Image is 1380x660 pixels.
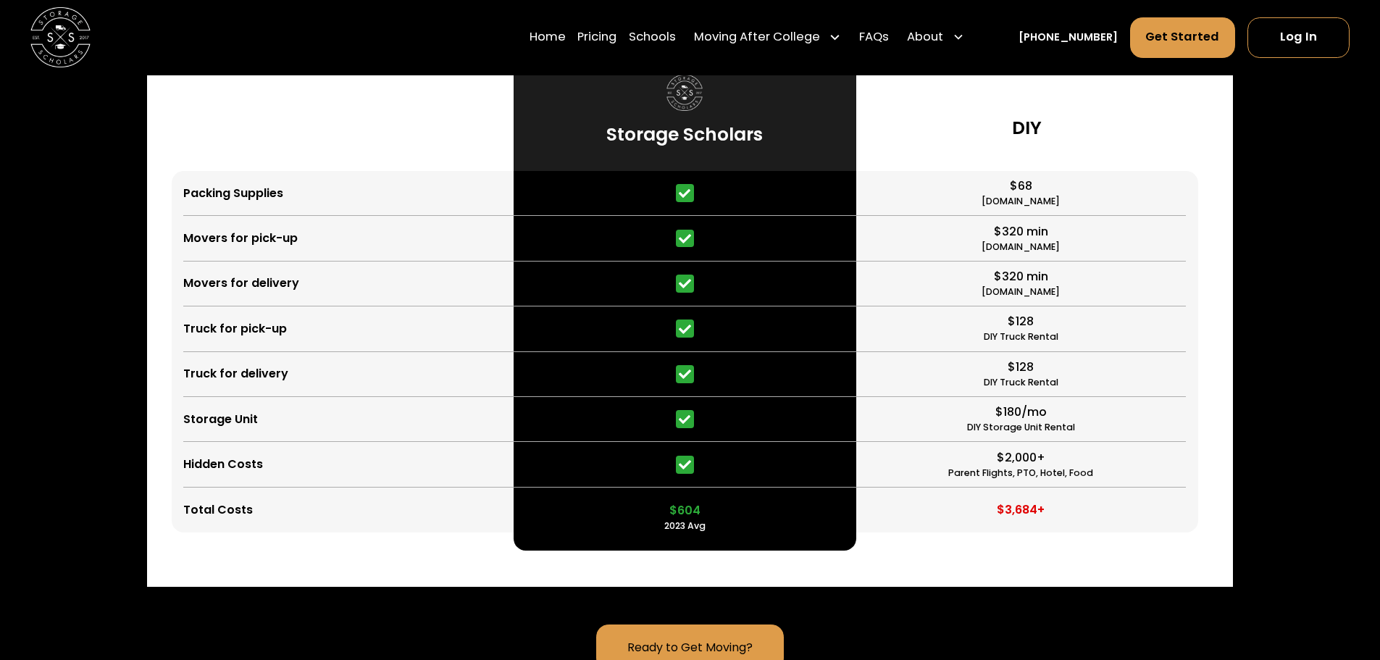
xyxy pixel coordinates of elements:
[629,17,676,59] a: Schools
[669,502,701,519] div: $604
[606,123,763,146] h3: Storage Scholars
[948,467,1093,480] div: Parent Flights, PTO, Hotel, Food
[997,501,1045,519] div: $3,684+
[1008,313,1034,330] div: $128
[183,320,287,338] div: Truck for pick-up
[666,75,703,111] img: Storage Scholars logo.
[1019,30,1118,46] a: [PHONE_NUMBER]
[577,17,616,59] a: Pricing
[907,29,943,47] div: About
[183,456,263,473] div: Hidden Costs
[859,17,889,59] a: FAQs
[901,17,971,59] div: About
[688,17,848,59] div: Moving After College
[183,275,299,292] div: Movers for delivery
[982,285,1060,299] div: [DOMAIN_NAME]
[982,195,1060,209] div: [DOMAIN_NAME]
[183,185,283,202] div: Packing Supplies
[982,241,1060,254] div: [DOMAIN_NAME]
[984,376,1058,390] div: DIY Truck Rental
[183,411,258,428] div: Storage Unit
[1008,359,1034,376] div: $128
[694,29,820,47] div: Moving After College
[1010,177,1032,195] div: $68
[994,268,1048,285] div: $320 min
[30,7,91,67] img: Storage Scholars main logo
[997,449,1045,467] div: $2,000+
[994,223,1048,241] div: $320 min
[984,330,1058,344] div: DIY Truck Rental
[183,501,253,519] div: Total Costs
[995,404,1047,421] div: $180/mo
[1012,117,1042,140] h3: DIY
[530,17,566,59] a: Home
[664,519,706,533] div: 2023 Avg
[183,365,288,383] div: Truck for delivery
[183,230,298,247] div: Movers for pick-up
[967,421,1075,435] div: DIY Storage Unit Rental
[1130,17,1236,58] a: Get Started
[1247,17,1350,58] a: Log In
